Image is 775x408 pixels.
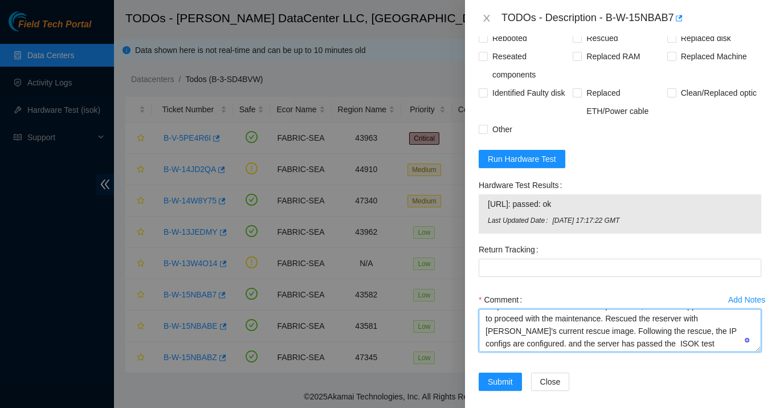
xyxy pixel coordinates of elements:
span: Rescued [582,29,622,47]
span: Reseated components [488,47,573,84]
span: Replaced Machine [676,47,752,66]
span: Rebooted [488,29,532,47]
button: Close [479,13,495,24]
span: Replaced disk [676,29,736,47]
button: Add Notes [728,291,766,309]
span: Run Hardware Test [488,153,556,165]
label: Return Tracking [479,240,543,259]
input: Return Tracking [479,259,761,277]
span: Identified Faulty disk [488,84,570,102]
span: [URL]: passed: ok [488,198,752,210]
button: Submit [479,373,522,391]
span: Close [540,376,561,388]
div: Add Notes [728,296,765,304]
button: Run Hardware Test [479,150,565,168]
span: Last Updated Date [488,215,552,226]
button: Close [531,373,570,391]
span: [DATE] 17:17:22 GMT [552,215,752,226]
span: Replaced RAM [582,47,645,66]
span: Submit [488,376,513,388]
textarea: To enrich screen reader interactions, please activate Accessibility in Grammarly extension settings [479,309,761,352]
span: Clean/Replaced optic [676,84,761,102]
span: Other [488,120,517,138]
label: Hardware Test Results [479,176,566,194]
span: Replaced ETH/Power cable [582,84,667,120]
span: close [482,14,491,23]
div: TODOs - Description - B-W-15NBAB7 [501,9,761,27]
label: Comment [479,291,527,309]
